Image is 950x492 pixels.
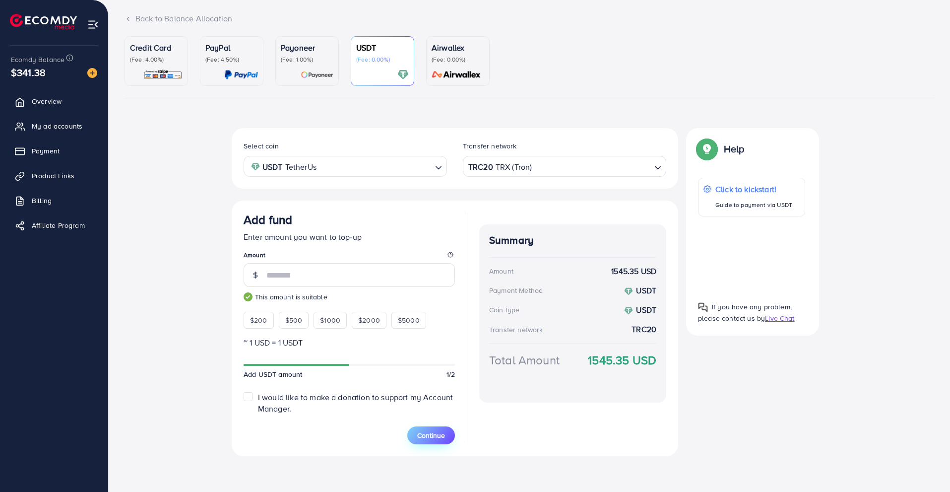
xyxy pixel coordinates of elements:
p: (Fee: 0.00%) [432,56,484,64]
a: Product Links [7,166,101,186]
a: My ad accounts [7,116,101,136]
img: card [301,69,333,80]
h3: Add fund [244,212,292,227]
div: Coin type [489,305,519,315]
span: Billing [32,196,52,206]
label: Select coin [244,141,279,151]
strong: 1545.35 USD [611,266,656,277]
img: card [429,69,484,80]
span: 1/2 [446,369,455,379]
img: card [143,69,183,80]
p: Help [724,143,745,155]
input: Search for option [533,159,650,174]
div: Back to Balance Allocation [125,13,934,24]
p: Guide to payment via USDT [715,199,792,211]
span: Product Links [32,171,74,181]
a: Billing [7,191,101,211]
legend: Amount [244,251,455,263]
div: Transfer network [489,325,543,335]
a: Payment [7,141,101,161]
p: USDT [356,42,409,54]
span: $341.38 [11,65,46,79]
strong: USDT [636,304,656,315]
span: $500 [285,315,303,325]
button: Continue [407,426,455,444]
div: Total Amount [489,351,560,369]
strong: 1545.35 USD [588,351,656,369]
a: Affiliate Program [7,215,101,235]
input: Search for option [319,159,431,174]
p: (Fee: 1.00%) [281,56,333,64]
h4: Summary [489,234,656,247]
span: Overview [32,96,62,106]
img: guide [244,292,253,301]
strong: TRC20 [632,324,656,335]
img: Popup guide [698,302,708,312]
span: TetherUs [285,160,317,174]
span: My ad accounts [32,121,82,131]
img: logo [10,14,77,29]
span: Continue [417,430,445,440]
span: Affiliate Program [32,220,85,230]
strong: TRC20 [468,160,493,174]
span: Ecomdy Balance [11,55,64,65]
span: If you have any problem, please contact us by [698,302,792,323]
div: Amount [489,266,513,276]
small: This amount is suitable [244,292,455,302]
p: Payoneer [281,42,333,54]
span: I would like to make a donation to support my Account Manager. [258,392,453,414]
p: Airwallex [432,42,484,54]
span: $200 [250,315,267,325]
div: Search for option [463,156,666,176]
p: (Fee: 4.00%) [130,56,183,64]
p: (Fee: 0.00%) [356,56,409,64]
strong: USDT [262,160,283,174]
img: Popup guide [698,140,716,158]
img: menu [87,19,99,30]
span: $5000 [398,315,420,325]
div: Search for option [244,156,447,176]
strong: USDT [636,285,656,296]
p: PayPal [205,42,258,54]
img: card [224,69,258,80]
p: ~ 1 USD = 1 USDT [244,337,455,349]
label: Transfer network [463,141,517,151]
p: Click to kickstart! [715,183,792,195]
span: Add USDT amount [244,369,302,379]
span: TRX (Tron) [496,160,532,174]
div: Payment Method [489,285,543,295]
img: card [397,69,409,80]
p: Credit Card [130,42,183,54]
p: Enter amount you want to top-up [244,231,455,243]
a: Overview [7,91,101,111]
span: $2000 [358,315,380,325]
img: coin [624,306,633,315]
img: coin [624,287,633,296]
span: $1000 [320,315,340,325]
span: Live Chat [765,313,794,323]
img: coin [251,162,260,171]
iframe: Chat [908,447,943,485]
img: image [87,68,97,78]
span: Payment [32,146,60,156]
p: (Fee: 4.50%) [205,56,258,64]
